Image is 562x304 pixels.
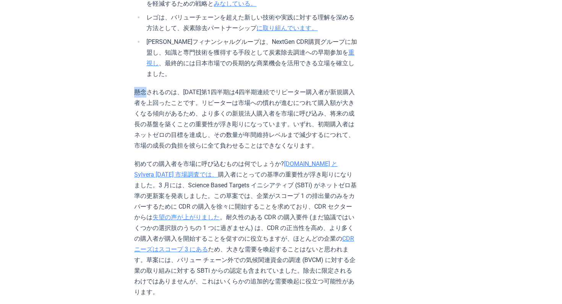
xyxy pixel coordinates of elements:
[146,14,354,32] font: 、バリューチェーンを超えた新しい技術や実践に対する理解を深める方法として、炭素除去パートナーシップ
[146,14,165,21] font: レゴは
[146,38,357,56] font: [PERSON_NAME]フィナンシャルグループは、NextGen CDR購買グループに加盟し、知識と専門技術を獲得する手段として炭素除去調達への早期参加を
[146,60,354,77] font: 、最終的には日本市場での長期的な商業機会を活用できる立場を確立しました。
[134,214,354,242] font: 。耐久性のある CDR の購入要件 (まだ協議ではいくつかの選択肢のうちの 1 つに過ぎません) は、CDR の正当性を高め、より多くの購入者が購入を開始することを促すのに役立ちますが、ほとんど...
[134,160,338,178] a: [DOMAIN_NAME] と Sylvera [DATE] 市場調査では、
[134,171,357,221] font: 購入者にとっての基準の重要性が浮き彫りになりました。3 月には、Science Based Targets イニシアティブ (SBTi) がネットゼロ基準の更新案を発表しました。この草案では、企...
[134,235,354,253] a: CDR ニーズはスコープ 3 にある
[134,246,356,296] font: ため、大きな需要を喚起することはないと思われます。草案には、バリュー チェーン外での気候関連資金の調達 (BVCM) に対する企業の取り組みに対する SBTi からの認定も含まれていました。除去...
[153,214,220,221] a: 失望の声が上がりました
[257,24,318,32] a: に取り組んでいます。
[146,49,354,67] a: 重視し
[134,160,284,167] font: 初めての購入者を市場に呼び込むものは何でしょうか?
[134,88,355,149] font: 懸念されるのは、[DATE]第1四半期は4四半期連続でリピーター購入者が新規購入者を上回ったことです。リピーターは市場への慣れが進むにつれて購入額が大きくなる傾向があるため、より多くの新規法人購...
